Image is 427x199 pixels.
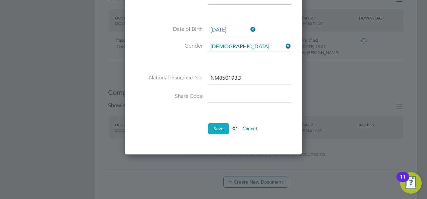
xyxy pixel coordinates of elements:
[237,123,262,134] button: Cancel
[208,123,229,134] button: Save
[136,26,203,33] label: Date of Birth
[208,25,256,35] input: Select one
[136,43,203,50] label: Gender
[208,42,291,52] input: Select one
[136,93,203,100] label: Share Code
[400,172,422,194] button: Open Resource Center, 11 new notifications
[136,74,203,81] label: National Insurance No.
[400,177,406,186] div: 11
[136,123,291,141] li: or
